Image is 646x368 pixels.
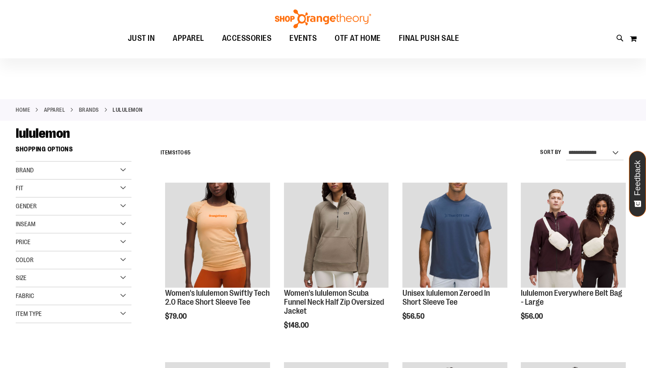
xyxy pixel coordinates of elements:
span: Color [16,256,34,263]
span: EVENTS [289,28,317,48]
h2: Items to [161,146,191,160]
div: Price [16,233,131,251]
span: $56.50 [402,312,426,320]
strong: lululemon [113,106,143,114]
a: lululemon Everywhere Belt Bag - Large [521,183,626,289]
img: Shop Orangetheory [274,9,372,28]
div: Inseam [16,215,131,233]
span: lululemon [16,126,70,141]
div: product [161,178,275,343]
span: $56.00 [521,312,544,320]
span: ACCESSORIES [222,28,272,48]
strong: Shopping Options [16,141,131,162]
img: Women's lululemon Swiftly Tech 2.0 Race Short Sleeve Tee [165,183,270,288]
span: Item Type [16,310,42,317]
img: lululemon Everywhere Belt Bag - Large [521,183,626,288]
span: Gender [16,202,37,210]
a: Women's lululemon Scuba Funnel Neck Half Zip Oversized Jacket [284,183,389,289]
div: Color [16,251,131,269]
a: ACCESSORIES [213,28,281,49]
span: $148.00 [284,321,310,329]
span: $79.00 [165,312,188,320]
a: Unisex lululemon Zeroed In Short Sleeve Tee [402,289,490,307]
a: Women's lululemon Scuba Funnel Neck Half Zip Oversized Jacket [284,289,384,315]
a: APPAREL [44,106,65,114]
a: FINAL PUSH SALE [390,28,468,49]
span: Price [16,238,31,245]
span: FINAL PUSH SALE [399,28,459,48]
div: Fabric [16,287,131,305]
span: JUST IN [128,28,155,48]
div: Gender [16,197,131,215]
span: Size [16,274,26,281]
div: Item Type [16,305,131,323]
span: 1 [175,149,178,156]
span: Inseam [16,220,35,228]
a: BRANDS [79,106,99,114]
span: OTF AT HOME [335,28,381,48]
label: Sort By [540,149,562,156]
span: Fit [16,184,23,192]
a: Unisex lululemon Zeroed In Short Sleeve Tee [402,183,507,289]
a: Home [16,106,30,114]
div: product [279,178,393,352]
a: Women's lululemon Swiftly Tech 2.0 Race Short Sleeve Tee [165,289,270,307]
span: 65 [184,149,191,156]
div: Brand [16,162,131,180]
span: Fabric [16,292,34,299]
div: Size [16,269,131,287]
a: EVENTS [280,28,326,49]
img: Unisex lululemon Zeroed In Short Sleeve Tee [402,183,507,288]
span: Brand [16,166,34,174]
a: OTF AT HOME [326,28,390,49]
div: product [398,178,512,343]
div: Fit [16,180,131,197]
a: JUST IN [119,28,164,49]
a: APPAREL [164,28,213,48]
button: Feedback - Show survey [629,151,646,217]
a: Women's lululemon Swiftly Tech 2.0 Race Short Sleeve Tee [165,183,270,289]
img: Women's lululemon Scuba Funnel Neck Half Zip Oversized Jacket [284,183,389,288]
div: product [516,178,630,343]
span: APPAREL [173,28,204,48]
span: Feedback [633,160,642,196]
a: lululemon Everywhere Belt Bag - Large [521,289,622,307]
